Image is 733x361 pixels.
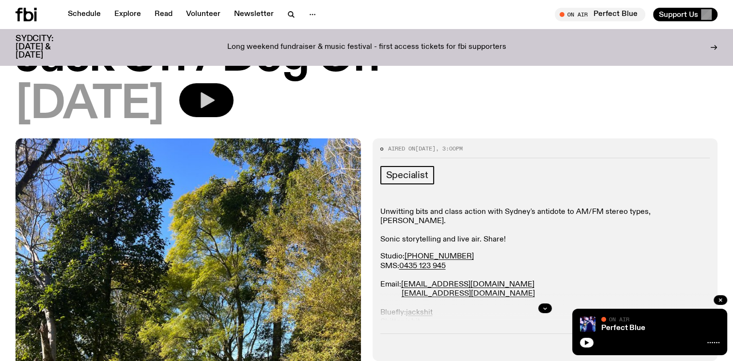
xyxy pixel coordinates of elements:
h1: Jack Off / Dog On [16,36,717,79]
p: Unwitting bits and class action with Sydney's antidote to AM/FM stereo types, [PERSON_NAME]. Soni... [380,208,710,245]
p: Long weekend fundraiser & music festival - first access tickets for fbi supporters [227,43,506,52]
span: Specialist [386,170,428,180]
button: On AirPerfect Blue [555,8,645,21]
a: [EMAIL_ADDRESS][DOMAIN_NAME] [401,281,534,288]
a: Read [149,8,178,21]
span: [DATE] [16,83,164,127]
a: [PHONE_NUMBER] [405,253,474,260]
a: Volunteer [180,8,226,21]
a: Specialist [380,166,434,184]
a: Newsletter [228,8,280,21]
span: Aired on [388,145,415,152]
span: [DATE] [415,145,436,152]
span: Support Us [659,10,698,19]
a: 0435 123 945 [399,262,446,270]
a: Schedule [62,8,107,21]
a: Explore [109,8,147,21]
span: , 3:00pm [436,145,463,152]
span: On Air [609,316,629,322]
h3: SYDCITY: [DATE] & [DATE] [16,35,78,60]
a: [EMAIL_ADDRESS][DOMAIN_NAME] [402,290,535,298]
button: Support Us [653,8,717,21]
a: Perfect Blue [601,324,645,332]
